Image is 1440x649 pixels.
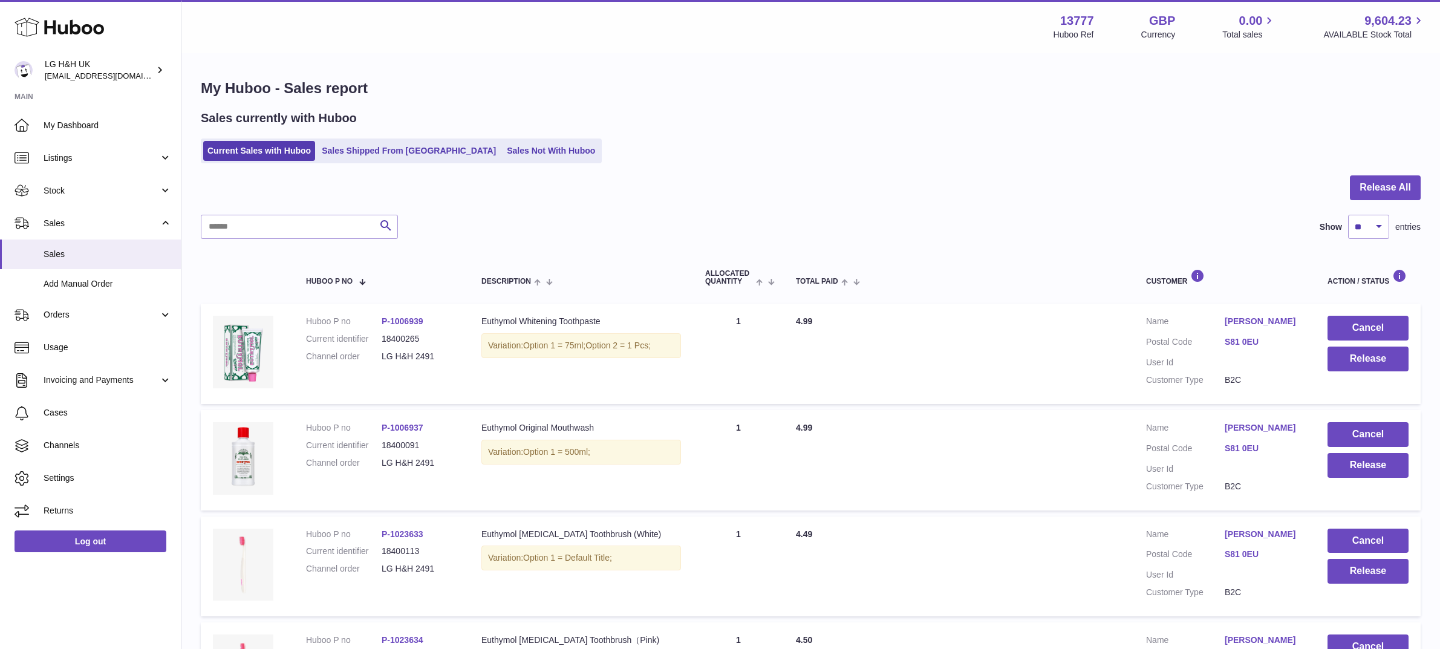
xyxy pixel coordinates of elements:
strong: 13777 [1060,13,1094,29]
td: 1 [693,410,784,510]
a: Log out [15,530,166,552]
dt: Huboo P no [306,316,382,327]
dt: Huboo P no [306,634,382,646]
dd: 18400091 [382,440,457,451]
dt: Huboo P no [306,529,382,540]
span: My Dashboard [44,120,172,131]
span: Listings [44,152,159,164]
div: Variation: [481,440,681,465]
dd: LG H&H 2491 [382,351,457,362]
span: Settings [44,472,172,484]
dd: B2C [1225,481,1303,492]
span: ALLOCATED Quantity [705,270,753,285]
dd: 18400265 [382,333,457,345]
img: whitening-toothpaste.webp [213,316,273,388]
span: Description [481,278,531,285]
a: [PERSON_NAME] [1225,316,1303,327]
a: P-1023634 [382,635,423,645]
dt: Customer Type [1146,374,1225,386]
dt: Name [1146,634,1225,649]
span: Channels [44,440,172,451]
dt: Postal Code [1146,443,1225,457]
span: 4.50 [796,635,812,645]
span: Returns [44,505,172,517]
span: Usage [44,342,172,353]
dt: User Id [1146,569,1225,581]
a: [PERSON_NAME] [1225,634,1303,646]
span: Total sales [1222,29,1276,41]
span: Invoicing and Payments [44,374,159,386]
div: Customer [1146,269,1303,285]
dt: Postal Code [1146,549,1225,563]
button: Cancel [1328,422,1409,447]
span: Orders [44,309,159,321]
dt: User Id [1146,357,1225,368]
span: entries [1395,221,1421,233]
dt: Channel order [306,563,382,575]
dt: Postal Code [1146,336,1225,351]
span: Option 1 = 500ml; [523,447,590,457]
dt: Channel order [306,351,382,362]
dt: Name [1146,316,1225,330]
dd: LG H&H 2491 [382,563,457,575]
a: Current Sales with Huboo [203,141,315,161]
div: LG H&H UK [45,59,154,82]
button: Release [1328,453,1409,478]
a: P-1006939 [382,316,423,326]
dd: B2C [1225,587,1303,598]
span: 4.49 [796,529,812,539]
a: S81 0EU [1225,336,1303,348]
button: Cancel [1328,529,1409,553]
dt: User Id [1146,463,1225,475]
span: Total paid [796,278,838,285]
dt: Current identifier [306,333,382,345]
span: 4.99 [796,316,812,326]
div: Euthymol Original Mouthwash [481,422,681,434]
h2: Sales currently with Huboo [201,110,357,126]
dt: Current identifier [306,440,382,451]
dt: Huboo P no [306,422,382,434]
span: [EMAIL_ADDRESS][DOMAIN_NAME] [45,71,178,80]
button: Cancel [1328,316,1409,341]
strong: GBP [1149,13,1175,29]
button: Release [1328,559,1409,584]
h1: My Huboo - Sales report [201,79,1421,98]
a: [PERSON_NAME] [1225,422,1303,434]
span: Huboo P no [306,278,353,285]
div: Euthymol [MEDICAL_DATA] Toothbrush（Pink) [481,634,681,646]
span: Cases [44,407,172,419]
span: Option 2 = 1 Pcs; [585,341,651,350]
div: Variation: [481,333,681,358]
div: Variation: [481,546,681,570]
a: S81 0EU [1225,549,1303,560]
dt: Name [1146,529,1225,543]
button: Release All [1350,175,1421,200]
span: Option 1 = 75ml; [523,341,585,350]
a: S81 0EU [1225,443,1303,454]
a: P-1023633 [382,529,423,539]
a: [PERSON_NAME] [1225,529,1303,540]
img: resize.webp [213,529,273,601]
div: Euthymol [MEDICAL_DATA] Toothbrush (White) [481,529,681,540]
td: 1 [693,517,784,617]
span: Option 1 = Default Title; [523,553,612,563]
dt: Current identifier [306,546,382,557]
td: 1 [693,304,784,404]
dd: 18400113 [382,546,457,557]
a: Sales Shipped From [GEOGRAPHIC_DATA] [318,141,500,161]
img: Euthymol-Original-Mouthwash-500ml.webp [213,422,273,495]
span: 0.00 [1239,13,1263,29]
img: veechen@lghnh.co.uk [15,61,33,79]
span: Sales [44,249,172,260]
span: AVAILABLE Stock Total [1323,29,1425,41]
div: Huboo Ref [1054,29,1094,41]
a: P-1006937 [382,423,423,432]
div: Euthymol Whitening Toothpaste [481,316,681,327]
dd: LG H&H 2491 [382,457,457,469]
span: Stock [44,185,159,197]
div: Currency [1141,29,1176,41]
dt: Name [1146,422,1225,437]
span: Sales [44,218,159,229]
button: Release [1328,347,1409,371]
dt: Customer Type [1146,587,1225,598]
